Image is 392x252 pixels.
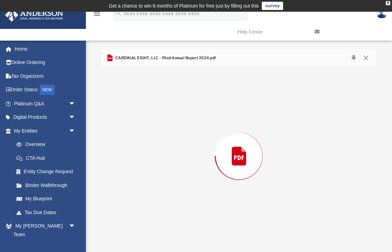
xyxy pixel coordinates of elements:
[93,13,101,18] a: menu
[5,69,86,83] a: Tax Organizers
[10,206,86,219] a: Tax Due Dates
[386,1,390,5] div: close
[10,151,86,165] a: CTA Hub
[360,53,372,63] button: Close
[5,219,82,241] a: My [PERSON_NAME] Teamarrow_drop_down
[5,124,86,138] a: My Entitiesarrow_drop_down
[10,138,86,151] a: Overview
[69,111,82,125] span: arrow_drop_down
[101,49,377,245] div: Preview
[69,124,82,138] span: arrow_drop_down
[10,192,82,206] a: My Blueprint
[5,111,86,124] a: Digital Productsarrow_drop_down
[40,85,55,95] div: NEW
[109,2,259,10] div: Get a chance to win 6 months of Platinum for free just by filling out this
[69,219,82,233] span: arrow_drop_down
[232,18,310,45] a: Help Center
[69,97,82,111] span: arrow_drop_down
[5,83,86,97] a: Order StatusNEW
[93,10,101,18] i: menu
[10,178,86,192] a: Binder Walkthrough
[5,97,86,111] a: Platinum Q&Aarrow_drop_down
[348,53,360,63] button: Download
[5,42,86,56] a: Home
[5,56,86,70] a: Online Ordering
[10,165,86,179] a: Entity Change Request
[3,8,65,22] img: Anderson Advisors Platinum Portal
[377,9,387,19] img: User Pic
[114,55,216,61] span: CARDINAL EIGHT, LLC - Filed Annual Report 2024.pdf
[262,2,283,10] a: survey
[115,9,122,17] i: search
